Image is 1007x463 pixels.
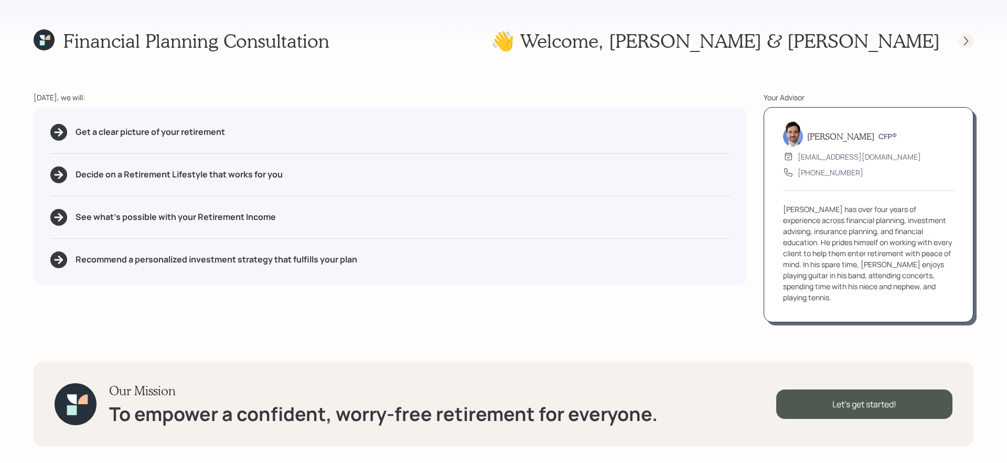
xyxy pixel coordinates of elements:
div: [DATE], we will: [34,92,747,103]
h5: [PERSON_NAME] [807,131,874,141]
div: [PHONE_NUMBER] [798,167,863,178]
h5: Recommend a personalized investment strategy that fulfills your plan [76,255,357,265]
h3: Our Mission [109,383,658,398]
div: Your Advisor [764,92,973,103]
img: jonah-coleman-headshot.png [783,121,803,146]
h5: Decide on a Retirement Lifestyle that works for you [76,170,283,180]
h5: Get a clear picture of your retirement [76,127,225,137]
h1: To empower a confident, worry-free retirement for everyone. [109,403,658,425]
div: Let's get started! [776,390,952,419]
h5: See what's possible with your Retirement Income [76,212,276,222]
h6: CFP® [879,132,897,141]
h1: 👋 Welcome , [PERSON_NAME] & [PERSON_NAME] [491,29,940,52]
div: [EMAIL_ADDRESS][DOMAIN_NAME] [798,151,921,162]
h1: Financial Planning Consultation [63,29,329,52]
div: [PERSON_NAME] has over four years of experience across financial planning, investment advising, i... [783,204,954,303]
